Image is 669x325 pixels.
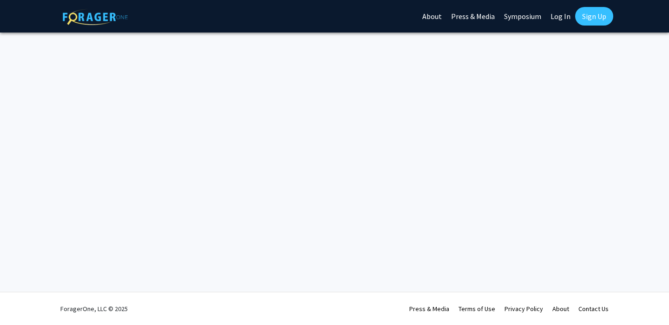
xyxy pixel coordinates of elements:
a: About [552,305,569,313]
a: Privacy Policy [505,305,543,313]
a: Press & Media [409,305,449,313]
a: Contact Us [578,305,609,313]
a: Sign Up [575,7,613,26]
div: ForagerOne, LLC © 2025 [60,292,128,325]
a: Terms of Use [459,305,495,313]
img: ForagerOne Logo [63,9,128,25]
